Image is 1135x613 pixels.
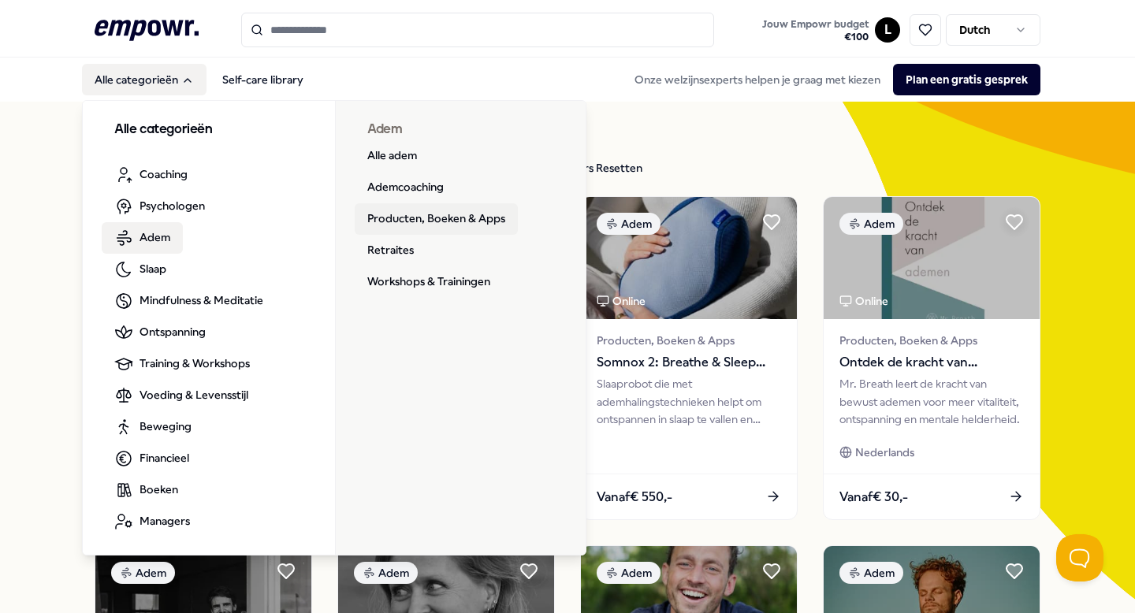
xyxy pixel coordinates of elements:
[102,411,204,443] a: Beweging
[597,213,661,235] div: Adem
[102,285,276,317] a: Mindfulness & Meditatie
[140,512,190,529] span: Managers
[111,562,175,584] div: Adem
[140,323,206,340] span: Ontspanning
[839,213,903,235] div: Adem
[355,203,518,235] a: Producten, Boeken & Apps
[102,348,262,380] a: Training & Workshops
[875,17,900,43] button: L
[839,352,1024,373] span: Ontdek de kracht van [PERSON_NAME]
[1056,534,1103,581] iframe: Help Scout Beacon - Open
[140,355,250,372] span: Training & Workshops
[102,191,218,222] a: Psychologen
[622,64,1040,95] div: Onze welzijnsexperts helpen je graag met kiezen
[355,235,426,266] a: Retraites
[855,444,914,461] span: Nederlands
[824,197,1040,319] img: package image
[597,332,781,349] span: Producten, Boeken & Apps
[839,562,903,584] div: Adem
[756,13,875,46] a: Jouw Empowr budget€100
[140,386,248,403] span: Voeding & Levensstijl
[597,292,646,310] div: Online
[140,197,205,214] span: Psychologen
[839,292,888,310] div: Online
[102,380,261,411] a: Voeding & Levensstijl
[102,474,191,506] a: Boeken
[102,443,202,474] a: Financieel
[140,228,170,246] span: Adem
[893,64,1040,95] button: Plan een gratis gesprek
[241,13,714,47] input: Search for products, categories or subcategories
[355,172,456,203] a: Ademcoaching
[597,352,781,373] span: Somnox 2: Breathe & Sleep Robot
[762,18,869,31] span: Jouw Empowr budget
[210,64,316,95] a: Self-care library
[839,332,1024,349] span: Producten, Boeken & Apps
[114,120,303,140] h3: Alle categorieën
[839,487,908,507] span: Vanaf € 30,-
[355,266,503,298] a: Workshops & Trainingen
[102,317,218,348] a: Ontspanning
[102,159,200,191] a: Coaching
[82,64,207,95] button: Alle categorieën
[140,260,166,277] span: Slaap
[355,140,430,172] a: Alle adem
[140,292,263,309] span: Mindfulness & Meditatie
[140,449,189,466] span: Financieel
[580,196,798,520] a: package imageAdemOnlineProducten, Boeken & AppsSomnox 2: Breathe & Sleep RobotSlaaprobot die met ...
[82,64,316,95] nav: Main
[597,487,672,507] span: Vanaf € 550,-
[762,31,869,43] span: € 100
[581,197,797,319] img: package image
[140,418,192,435] span: Beweging
[102,222,183,254] a: Adem
[839,375,1024,428] div: Mr. Breath leert de kracht van bewust ademen voor meer vitaliteit, ontspanning en mentale helderh...
[102,506,203,537] a: Managers
[597,375,781,428] div: Slaaprobot die met ademhalingstechnieken helpt om ontspannen in slaap te vallen en verfrist wakke...
[83,101,587,556] div: Alle categorieën
[759,15,872,46] button: Jouw Empowr budget€100
[140,165,188,183] span: Coaching
[140,481,178,498] span: Boeken
[823,196,1040,520] a: package imageAdemOnlineProducten, Boeken & AppsOntdek de kracht van [PERSON_NAME]Mr. Breath leert...
[562,159,642,176] div: Filters Resetten
[367,120,556,140] h3: Adem
[597,562,661,584] div: Adem
[102,254,179,285] a: Slaap
[354,562,418,584] div: Adem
